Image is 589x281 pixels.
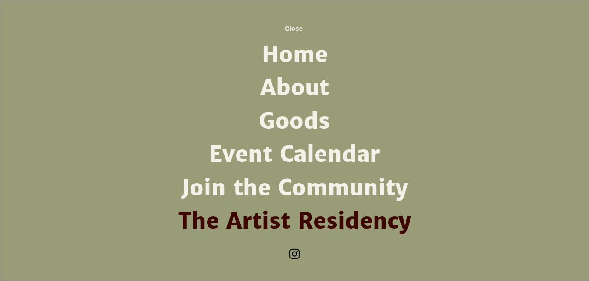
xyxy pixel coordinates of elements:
[174,71,415,104] a: About
[285,25,303,32] span: Close
[174,38,415,238] nav: Site
[174,138,415,171] a: Event Calendar
[288,247,301,261] ul: Social Bar
[269,18,318,38] button: Close
[174,205,415,238] a: The Artist Residency
[174,105,415,138] a: Goods
[288,247,301,261] img: Instagram
[174,38,415,71] a: Home
[174,172,415,205] a: Join the Community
